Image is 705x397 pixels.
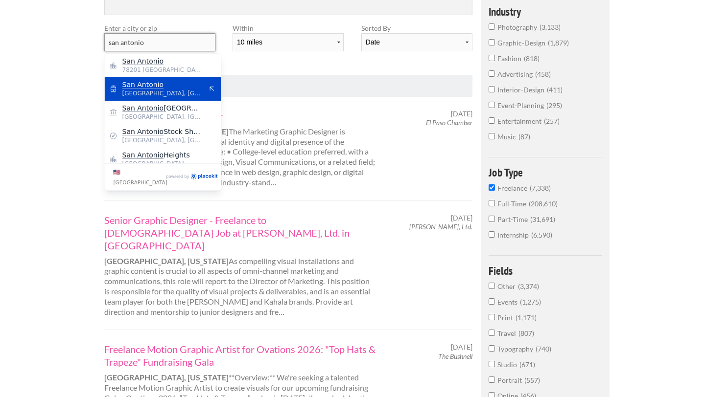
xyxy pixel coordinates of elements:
span: Events [497,298,520,306]
span: Other [497,282,518,290]
span: [GEOGRAPHIC_DATA], [GEOGRAPHIC_DATA] [122,89,203,98]
mark: San Antonio [122,104,164,112]
span: 557 [524,376,540,384]
span: [GEOGRAPHIC_DATA] [114,179,167,185]
span: advertising [497,70,535,78]
select: Sort results by [361,33,472,51]
span: 458 [535,70,551,78]
span: Studio [497,360,519,369]
span: 671 [519,360,535,369]
span: entertainment [497,117,544,125]
input: photography3,133 [489,23,495,30]
input: Events1,275 [489,298,495,305]
a: Marketing Graphic Designer [104,110,376,122]
span: [DATE] [451,110,472,118]
a: PlaceKit.io [190,173,218,181]
input: Portrait557 [489,376,495,383]
input: fashion818 [489,55,495,61]
span: Print [497,313,516,322]
span: Heights [122,151,203,159]
span: graphic-design [497,39,548,47]
input: Other3,374 [489,283,495,289]
label: Change country [114,167,165,187]
span: 87 [518,132,530,141]
span: [GEOGRAPHIC_DATA], [GEOGRAPHIC_DATA] [122,112,203,121]
label: Within [233,23,344,33]
input: graphic-design1,879 [489,39,495,45]
input: Internship6,590 [489,231,495,238]
input: Full-Time208,610 [489,200,495,206]
span: Internship [497,231,531,239]
em: El Paso Chamber [426,118,472,127]
mark: San Antonio [122,151,164,159]
span: Typography [497,345,536,353]
div: As compelling visual installations and graphic content is crucial to all aspects of omni-channel ... [95,214,385,317]
span: 3,133 [540,23,561,31]
span: interior-design [497,86,547,94]
label: Enter a city or zip [104,23,215,33]
span: fashion [497,54,524,63]
span: [DATE] [451,343,472,352]
span: 31,691 [530,215,555,223]
mark: San Antonio [122,57,164,65]
span: Travel [497,329,518,337]
h4: Job Type [489,167,603,178]
span: 740 [536,345,551,353]
a: Senior Graphic Designer - Freelance to [DEMOGRAPHIC_DATA] Job at [PERSON_NAME], Ltd. in [GEOGRAPH... [104,214,376,252]
span: Powered by [166,173,189,181]
span: music [497,132,518,141]
input: music87 [489,133,495,139]
span: 208,610 [529,199,558,208]
div: The Marketing Graphic Designer is responsible for overseeing the visual identity and digital pres... [95,110,385,188]
span: 818 [524,54,540,63]
strong: [GEOGRAPHIC_DATA], [US_STATE] [104,256,229,265]
input: Part-Time31,691 [489,216,495,222]
span: 1,171 [516,313,537,322]
input: Print1,171 [489,314,495,320]
input: Studio671 [489,361,495,367]
span: 1,879 [548,39,569,47]
span: 411 [547,86,563,94]
span: 6,590 [531,231,552,239]
span: Full-Time [497,199,529,208]
div: Address suggestions [105,54,221,163]
span: Portrait [497,376,524,384]
span: [GEOGRAPHIC_DATA] [122,159,203,168]
span: event-planning [497,101,546,110]
span: photography [497,23,540,31]
input: interior-design411 [489,86,495,92]
span: Stock Show and Rodeo [122,127,203,136]
span: 7,338 [530,184,551,192]
input: entertainment257 [489,117,495,124]
span: Freelance [497,184,530,192]
input: advertising458 [489,70,495,77]
input: Freelance7,338 [489,184,495,191]
span: 257 [544,117,560,125]
input: event-planning295 [489,102,495,108]
em: [PERSON_NAME], Ltd. [409,222,472,231]
span: 3,374 [518,282,539,290]
h4: Industry [489,6,603,17]
span: Part-Time [497,215,530,223]
span: [GEOGRAPHIC_DATA], [GEOGRAPHIC_DATA] [122,136,203,145]
span: [DATE] [451,214,472,222]
span: 1,275 [520,298,541,306]
input: Travel807 [489,330,495,336]
span: 807 [518,329,534,337]
mark: San Antonio [122,128,164,135]
mark: San Antonio [122,81,164,88]
em: The Bushnell [438,352,472,360]
label: Sorted By [361,23,472,33]
h4: Fields [489,265,603,276]
span: [GEOGRAPHIC_DATA] [122,104,203,112]
button: Apply suggestion [208,85,216,93]
span: 295 [546,101,562,110]
a: Freelance Motion Graphic Artist for Ovations 2026: "Top Hats & Trapeze" Fundraising Gala [104,343,376,368]
strong: [GEOGRAPHIC_DATA], [US_STATE] [104,373,229,382]
input: Typography740 [489,345,495,352]
span: 78201 [GEOGRAPHIC_DATA] [122,66,203,74]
